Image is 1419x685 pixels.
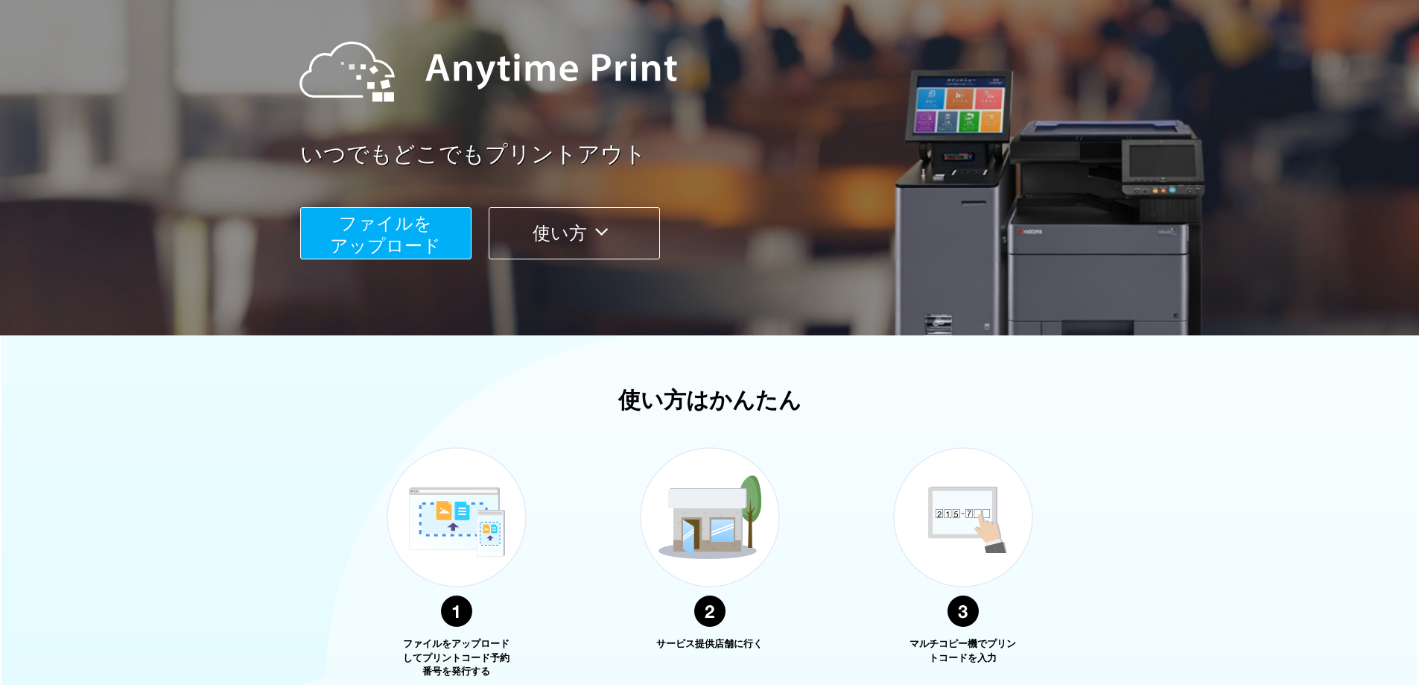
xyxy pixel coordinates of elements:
button: ファイルを​​アップロード [300,207,472,259]
span: ファイルを ​​アップロード [330,213,441,256]
button: 使い方 [489,207,660,259]
p: マルチコピー機でプリントコードを入力 [907,637,1019,665]
a: いつでもどこでもプリントアウト [300,139,1157,171]
p: ファイルをアップロードしてプリントコード予約番号を発行する [401,637,512,679]
p: サービス提供店舗に行く [654,637,766,651]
